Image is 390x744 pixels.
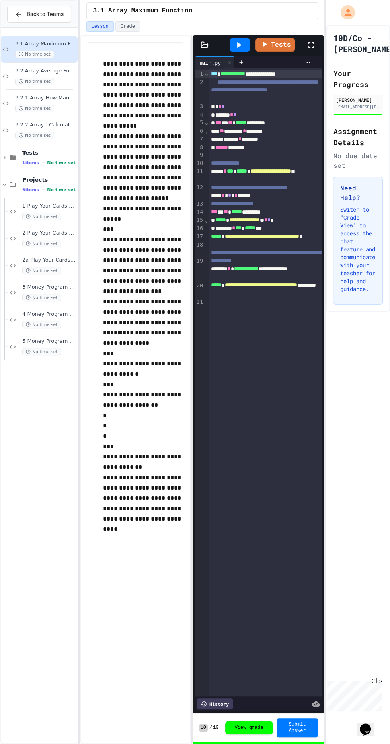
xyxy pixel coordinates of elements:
[22,294,61,301] span: No time set
[255,38,295,52] a: Tests
[195,135,205,144] div: 7
[15,132,54,139] span: No time set
[195,225,205,233] div: 16
[22,240,61,247] span: No time set
[225,721,273,734] button: View grade
[333,126,383,148] h2: Assignment Details
[22,338,76,345] span: 5 Money Program - Notes and Coins
[204,217,208,223] span: Fold line
[199,724,208,732] span: 10
[15,68,76,74] span: 3.2 Array Average Function
[195,233,205,241] div: 17
[335,104,380,110] div: [EMAIL_ADDRESS][DOMAIN_NAME]
[195,56,235,68] div: main.py
[195,119,205,127] div: 5
[195,241,205,257] div: 18
[22,348,61,355] span: No time set
[195,58,225,67] div: main.py
[333,151,383,170] div: No due date set
[93,6,193,16] span: 3.1 Array Maximum Function
[47,160,76,165] span: No time set
[22,187,39,192] span: 6 items
[27,10,64,18] span: Back to Teams
[86,21,114,32] button: Lesson
[195,111,205,119] div: 4
[22,230,76,237] span: 2 Play Your Cards Right - Improved
[195,298,205,315] div: 21
[195,103,205,111] div: 3
[47,187,76,192] span: No time set
[22,321,61,328] span: No time set
[115,21,140,32] button: Grade
[15,41,76,47] span: 3.1 Array Maximum Function
[195,144,205,152] div: 8
[22,267,61,274] span: No time set
[22,176,76,183] span: Projects
[277,718,318,737] button: Submit Answer
[340,206,376,293] p: Switch to "Grade View" to access the chat feature and communicate with your teacher for help and ...
[22,284,76,291] span: 3 Money Program - Basic Version
[332,3,357,21] div: My Account
[42,159,44,166] span: •
[22,257,76,264] span: 2a Play Your Cards Right - PyGame
[333,68,383,90] h2: Your Progress
[195,208,205,217] div: 14
[195,184,205,200] div: 12
[197,698,233,709] div: History
[195,216,205,225] div: 15
[204,128,208,134] span: Fold line
[340,183,376,202] h3: Need Help?
[357,712,382,736] iframe: chat widget
[15,78,54,85] span: No time set
[195,152,205,159] div: 9
[283,721,312,734] span: Submit Answer
[3,3,55,51] div: Chat with us now!Close
[195,282,205,298] div: 20
[22,203,76,210] span: 1 Play Your Cards Right - Basic Version
[15,51,54,58] span: No time set
[7,6,71,23] button: Back to Teams
[195,200,205,208] div: 13
[22,213,61,220] span: No time set
[204,119,208,126] span: Fold line
[15,95,76,101] span: 3.2.1 Array How Many? Function
[335,96,380,103] div: [PERSON_NAME]
[22,311,76,318] span: 4 Money Program - Pattern Recogniton
[195,159,205,168] div: 10
[209,725,212,731] span: /
[195,127,205,136] div: 6
[42,186,44,193] span: •
[195,167,205,184] div: 11
[15,122,76,128] span: 3.2.2 Array - Calculate MODE Function
[195,257,205,282] div: 19
[15,105,54,112] span: No time set
[213,725,218,731] span: 10
[195,70,205,78] div: 1
[22,149,76,156] span: Tests
[195,78,205,103] div: 2
[204,70,208,77] span: Fold line
[22,160,39,165] span: 1 items
[324,678,382,711] iframe: chat widget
